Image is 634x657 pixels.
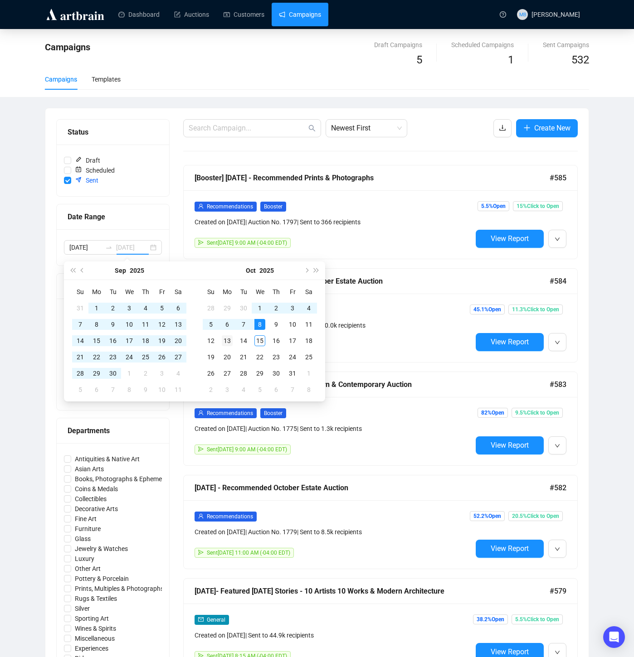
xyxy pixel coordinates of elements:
td: 2025-10-04 [301,300,317,316]
div: 8 [254,319,265,330]
td: 2025-10-03 [284,300,301,316]
td: 2025-10-29 [252,365,268,382]
span: View Report [491,441,529,449]
span: 11.3% Click to Open [508,304,563,314]
input: Search Campaign... [189,123,307,134]
button: Last year (Control + left) [68,261,78,280]
div: [Booster] [DATE] - Recommended Modern & Contemporary Auction [195,379,550,390]
td: 2025-10-05 [203,316,219,333]
td: 2025-10-23 [268,349,284,365]
div: Status [68,126,158,138]
span: Scheduled [71,165,118,175]
span: Furniture [71,524,104,534]
td: 2025-09-07 [72,316,88,333]
div: 18 [140,335,151,346]
div: 20 [222,352,233,362]
td: 2025-10-11 [301,316,317,333]
td: 2025-09-27 [170,349,186,365]
button: View Report [476,436,544,454]
a: Customers [224,3,264,26]
div: 28 [205,303,216,314]
td: 2025-09-22 [88,349,105,365]
td: 2025-10-28 [235,365,252,382]
td: 2025-10-12 [203,333,219,349]
span: 20.5% Click to Open [508,511,563,521]
div: 2 [271,303,282,314]
td: 2025-10-07 [105,382,121,398]
span: Create New [534,122,571,134]
div: 1 [254,303,265,314]
span: View Report [491,234,529,243]
span: 15% Click to Open [513,201,563,211]
th: Fr [154,284,170,300]
div: 27 [173,352,184,362]
div: Scheduled Campaigns [451,40,514,50]
div: 24 [287,352,298,362]
div: 3 [222,384,233,395]
button: Create New [516,119,578,137]
input: End date [116,242,148,252]
a: Campaigns [279,3,321,26]
span: #583 [550,379,566,390]
div: 6 [173,303,184,314]
div: 1 [303,368,314,379]
span: Sent [DATE] 9:00 AM (-04:00 EDT) [207,446,287,453]
input: Start date [69,242,102,252]
a: Dashboard [118,3,160,26]
span: send [198,550,204,555]
td: 2025-09-28 [203,300,219,316]
span: Books, Photographs & Ephemera [71,474,171,484]
td: 2025-09-16 [105,333,121,349]
div: Created on [DATE] | Auction No. 1779 | Sent to 8.5k recipients [195,527,472,537]
div: 25 [303,352,314,362]
span: View Report [491,544,529,553]
span: 532 [571,53,589,66]
td: 2025-10-11 [170,382,186,398]
span: down [555,443,560,449]
td: 2025-11-03 [219,382,235,398]
div: 15 [254,335,265,346]
td: 2025-09-28 [72,365,88,382]
span: Booster [260,408,286,418]
div: 4 [140,303,151,314]
span: MB [519,10,526,18]
td: 2025-10-18 [301,333,317,349]
div: 17 [287,335,298,346]
td: 2025-09-03 [121,300,137,316]
span: Sent [DATE] 9:00 AM (-04:00 EDT) [207,240,287,246]
div: Campaigns [45,74,77,84]
span: download [499,124,506,131]
td: 2025-10-24 [284,349,301,365]
td: 2025-10-17 [284,333,301,349]
div: 21 [75,352,86,362]
td: 2025-10-06 [88,382,105,398]
div: 7 [238,319,249,330]
span: Draft [71,155,104,165]
td: 2025-10-26 [203,365,219,382]
td: 2025-10-09 [137,382,154,398]
td: 2025-10-19 [203,349,219,365]
td: 2025-09-20 [170,333,186,349]
span: General [207,617,225,623]
div: 10 [124,319,135,330]
td: 2025-09-30 [105,365,121,382]
span: to [105,244,112,251]
span: down [555,340,560,345]
span: down [555,546,560,552]
div: 27 [222,368,233,379]
div: 25 [140,352,151,362]
td: 2025-10-05 [72,382,88,398]
div: 1 [91,303,102,314]
button: Choose a month [246,261,256,280]
div: 9 [271,319,282,330]
td: 2025-09-21 [72,349,88,365]
div: 12 [156,319,167,330]
th: We [252,284,268,300]
div: 8 [124,384,135,395]
div: 18 [303,335,314,346]
span: 38.2% Open [473,614,508,624]
div: Created on [DATE] | Auction No. 1779 | Sent to 10.0k recipients [195,320,472,330]
div: 28 [238,368,249,379]
button: Choose a year [259,261,274,280]
div: 5 [156,303,167,314]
